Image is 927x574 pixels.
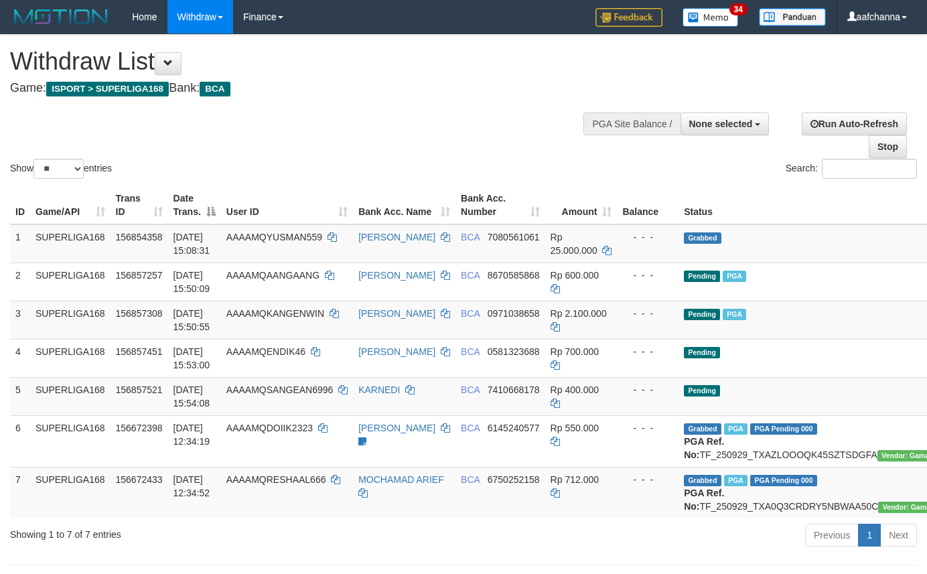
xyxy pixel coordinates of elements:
[802,113,907,135] a: Run Auto-Refresh
[226,384,334,395] span: AAAAMQSANGEAN6996
[880,524,917,547] a: Next
[10,467,30,518] td: 7
[461,346,480,357] span: BCA
[622,421,673,435] div: - - -
[116,308,163,319] span: 156857308
[684,309,720,320] span: Pending
[461,270,480,281] span: BCA
[723,309,746,320] span: Marked by aafsoycanthlai
[858,524,881,547] a: 1
[461,423,480,433] span: BCA
[116,270,163,281] span: 156857257
[221,186,353,224] th: User ID: activate to sort column ascending
[583,113,680,135] div: PGA Site Balance /
[786,159,917,179] label: Search:
[684,436,724,460] b: PGA Ref. No:
[684,271,720,282] span: Pending
[30,377,111,415] td: SUPERLIGA168
[551,474,599,485] span: Rp 712.000
[116,232,163,242] span: 156854358
[173,308,210,332] span: [DATE] 15:50:55
[10,339,30,377] td: 4
[461,232,480,242] span: BCA
[723,271,746,282] span: Marked by aafsoycanthlai
[684,423,721,435] span: Grabbed
[226,346,305,357] span: AAAAMQENDIK46
[10,377,30,415] td: 5
[173,270,210,294] span: [DATE] 15:50:09
[681,113,770,135] button: None selected
[617,186,679,224] th: Balance
[684,385,720,397] span: Pending
[488,384,540,395] span: Copy 7410668178 to clipboard
[461,384,480,395] span: BCA
[173,232,210,256] span: [DATE] 15:08:31
[683,8,739,27] img: Button%20Memo.svg
[116,384,163,395] span: 156857521
[226,308,324,319] span: AAAAMQKANGENWIN
[684,232,721,244] span: Grabbed
[750,475,817,486] span: PGA Pending
[358,423,435,433] a: [PERSON_NAME]
[358,308,435,319] a: [PERSON_NAME]
[622,345,673,358] div: - - -
[729,3,747,15] span: 34
[30,224,111,263] td: SUPERLIGA168
[622,230,673,244] div: - - -
[116,474,163,485] span: 156672433
[551,384,599,395] span: Rp 400.000
[488,270,540,281] span: Copy 8670585868 to clipboard
[10,48,605,75] h1: Withdraw List
[10,415,30,467] td: 6
[488,423,540,433] span: Copy 6145240577 to clipboard
[622,473,673,486] div: - - -
[805,524,859,547] a: Previous
[358,232,435,242] a: [PERSON_NAME]
[551,308,607,319] span: Rp 2.100.000
[488,474,540,485] span: Copy 6750252158 to clipboard
[488,346,540,357] span: Copy 0581323688 to clipboard
[168,186,221,224] th: Date Trans.: activate to sort column descending
[30,339,111,377] td: SUPERLIGA168
[200,82,230,96] span: BCA
[551,346,599,357] span: Rp 700.000
[461,308,480,319] span: BCA
[684,475,721,486] span: Grabbed
[724,423,747,435] span: Marked by aafsoycanthlai
[358,346,435,357] a: [PERSON_NAME]
[116,423,163,433] span: 156672398
[759,8,826,26] img: panduan.png
[358,474,444,485] a: MOCHAMAD ARIEF
[30,467,111,518] td: SUPERLIGA168
[750,423,817,435] span: PGA Pending
[545,186,618,224] th: Amount: activate to sort column ascending
[684,488,724,512] b: PGA Ref. No:
[10,7,112,27] img: MOTION_logo.png
[30,263,111,301] td: SUPERLIGA168
[488,308,540,319] span: Copy 0971038658 to clipboard
[111,186,168,224] th: Trans ID: activate to sort column ascending
[358,384,400,395] a: KARNEDI
[30,415,111,467] td: SUPERLIGA168
[353,186,455,224] th: Bank Acc. Name: activate to sort column ascending
[173,423,210,447] span: [DATE] 12:34:19
[116,346,163,357] span: 156857451
[30,301,111,339] td: SUPERLIGA168
[488,232,540,242] span: Copy 7080561061 to clipboard
[173,346,210,370] span: [DATE] 15:53:00
[689,119,753,129] span: None selected
[10,186,30,224] th: ID
[869,135,907,158] a: Stop
[622,269,673,282] div: - - -
[46,82,169,96] span: ISPORT > SUPERLIGA168
[10,522,376,541] div: Showing 1 to 7 of 7 entries
[10,159,112,179] label: Show entries
[622,307,673,320] div: - - -
[33,159,84,179] select: Showentries
[10,301,30,339] td: 3
[30,186,111,224] th: Game/API: activate to sort column ascending
[358,270,435,281] a: [PERSON_NAME]
[10,263,30,301] td: 2
[455,186,545,224] th: Bank Acc. Number: activate to sort column ascending
[10,82,605,95] h4: Game: Bank:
